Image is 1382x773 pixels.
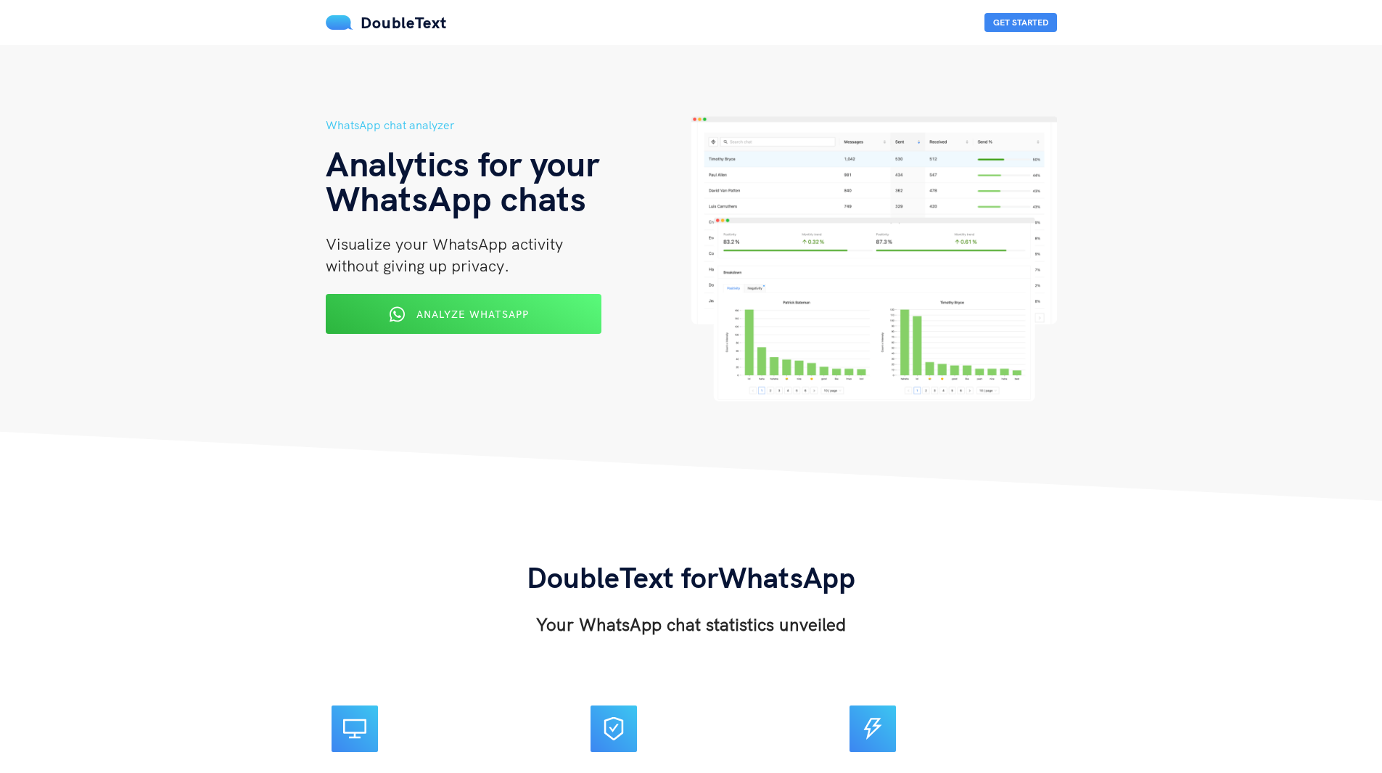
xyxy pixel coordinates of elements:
[527,559,855,595] span: DoubleText for WhatsApp
[326,142,599,185] span: Analytics for your
[326,294,601,334] button: Analyze WhatsApp
[361,12,447,33] span: DoubleText
[984,13,1057,32] button: Get Started
[326,176,586,220] span: WhatsApp chats
[326,15,353,30] img: mS3x8y1f88AAAAABJRU5ErkJggg==
[861,717,884,740] span: thunderbolt
[416,308,529,321] span: Analyze WhatsApp
[527,613,855,636] h3: Your WhatsApp chat statistics unveiled
[691,116,1057,401] img: hero
[326,313,601,326] a: Analyze WhatsApp
[326,12,447,33] a: DoubleText
[326,234,563,254] span: Visualize your WhatsApp activity
[326,116,691,134] h5: WhatsApp chat analyzer
[602,717,625,740] span: safety-certificate
[326,255,509,276] span: without giving up privacy.
[343,717,366,740] span: desktop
